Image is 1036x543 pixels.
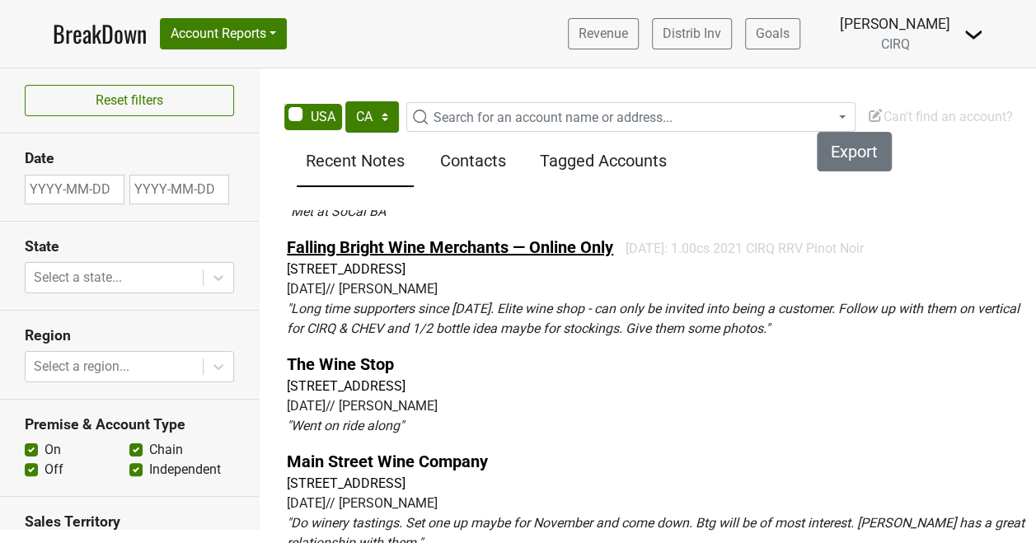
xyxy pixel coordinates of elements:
[287,261,405,277] a: [STREET_ADDRESS]
[287,396,1029,416] div: [DATE] // [PERSON_NAME]
[129,175,229,204] input: YYYY-MM-DD
[745,18,800,49] a: Goals
[287,237,613,257] a: Falling Bright Wine Merchants — Online Only
[287,418,404,433] em: " Went on ride along "
[25,175,124,204] input: YYYY-MM-DD
[45,440,61,460] label: On
[25,85,234,116] button: Reset filters
[817,132,892,171] button: Export
[287,475,405,491] a: [STREET_ADDRESS]
[422,151,523,171] h5: Contacts
[25,150,234,167] h3: Date
[25,416,234,433] h3: Premise & Account Type
[287,204,389,219] em: " Met at SoCal BA "
[287,494,1029,513] div: [DATE] // [PERSON_NAME]
[881,36,910,52] span: CIRQ
[287,452,488,471] a: Main Street Wine Company
[568,18,639,49] a: Revenue
[25,513,234,531] h3: Sales Territory
[160,18,287,49] button: Account Reports
[963,25,983,44] img: Dropdown Menu
[434,110,673,125] span: Search for an account name or address...
[626,241,864,256] span: [DATE]: 1.00cs 2021 CIRQ RRV Pinot Noir
[287,279,1029,299] div: [DATE] // [PERSON_NAME]
[287,354,394,374] a: The Wine Stop
[287,378,405,394] a: [STREET_ADDRESS]
[149,440,183,460] label: Chain
[840,13,950,35] div: [PERSON_NAME]
[25,238,234,255] h3: State
[305,151,405,171] h5: Recent Notes
[25,327,234,344] h3: Region
[149,460,221,480] label: Independent
[652,18,732,49] a: Distrib Inv
[540,151,667,171] h5: Tagged Accounts
[867,107,884,124] img: Edit
[53,16,147,51] a: BreakDown
[867,109,1013,124] span: Can't find an account?
[45,460,63,480] label: Off
[287,301,1020,336] em: " Long time supporters since [DATE]. Elite wine shop - can only be invited into being a customer....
